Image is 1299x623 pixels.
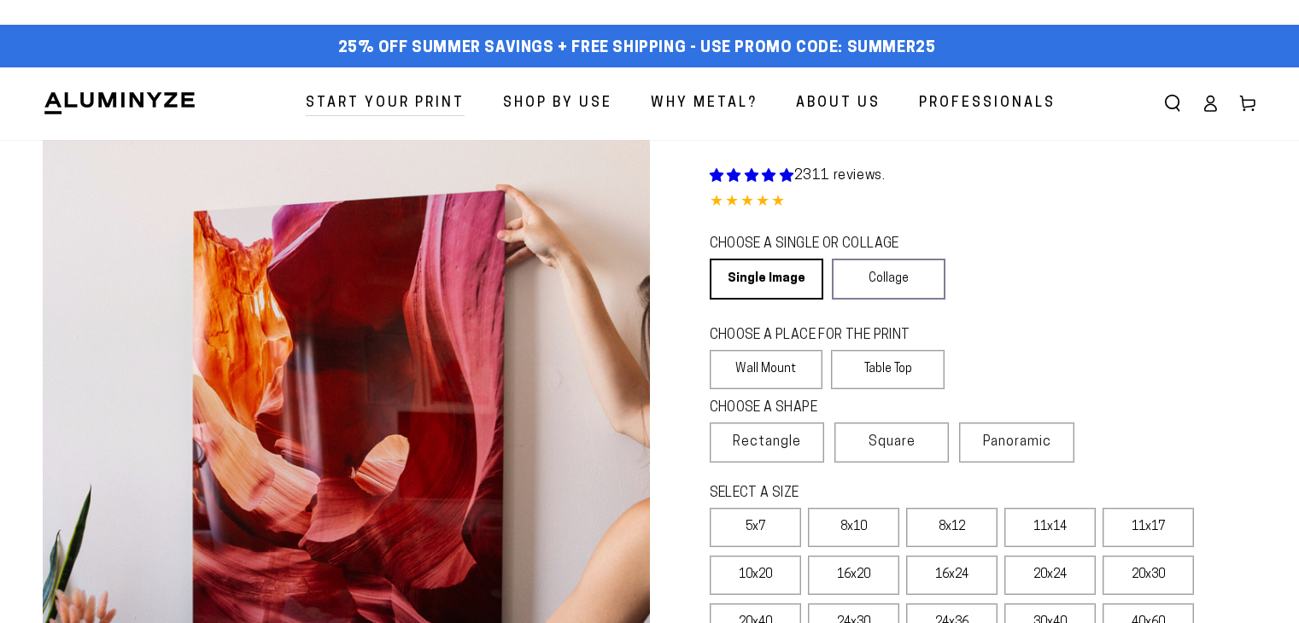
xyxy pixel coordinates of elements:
a: Single Image [710,259,823,300]
a: Collage [832,259,945,300]
label: 11x17 [1103,508,1194,547]
summary: Search our site [1154,84,1191,122]
legend: CHOOSE A SHAPE [710,399,932,418]
legend: SELECT A SIZE [710,484,1032,504]
span: Shop By Use [503,91,612,116]
label: 5x7 [710,508,801,547]
span: Start Your Print [306,91,465,116]
span: 25% off Summer Savings + Free Shipping - Use Promo Code: SUMMER25 [338,39,936,58]
label: 11x14 [1004,508,1096,547]
span: About Us [796,91,881,116]
label: 20x24 [1004,556,1096,595]
a: Start Your Print [293,81,477,126]
label: 10x20 [710,556,801,595]
div: 4.85 out of 5.0 stars [710,190,1257,215]
span: Why Metal? [651,91,758,116]
label: 8x10 [808,508,899,547]
label: 16x20 [808,556,899,595]
span: Professionals [919,91,1056,116]
img: Aluminyze [43,90,196,116]
label: 16x24 [906,556,998,595]
label: 20x30 [1103,556,1194,595]
label: Wall Mount [710,350,823,389]
a: About Us [783,81,893,126]
a: Shop By Use [490,81,625,126]
span: Rectangle [733,432,801,452]
span: Square [869,432,916,452]
legend: CHOOSE A PLACE FOR THE PRINT [710,326,929,346]
label: Table Top [831,350,945,389]
label: 8x12 [906,508,998,547]
span: Panoramic [983,435,1051,449]
a: Professionals [906,81,1068,126]
a: Why Metal? [638,81,770,126]
legend: CHOOSE A SINGLE OR COLLAGE [710,235,930,254]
